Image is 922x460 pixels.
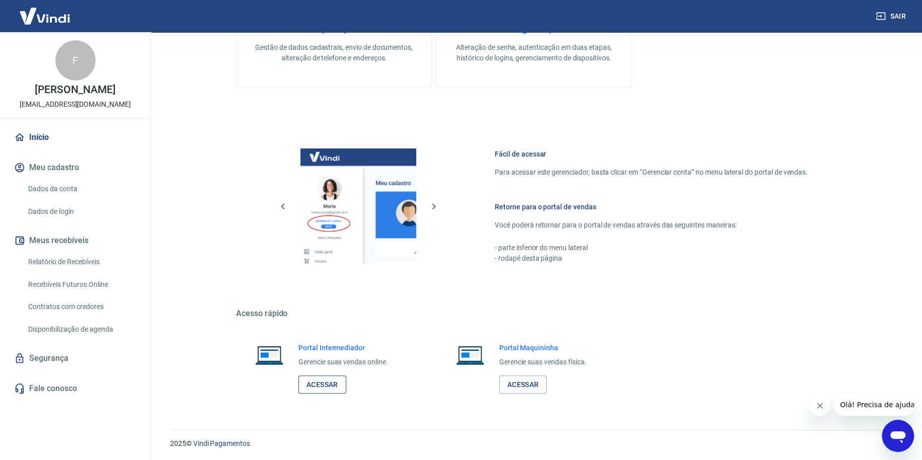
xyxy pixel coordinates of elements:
[298,357,388,367] p: Gerencie suas vendas online.
[24,252,138,272] a: Relatório de Recebíveis
[170,438,898,449] p: 2025 ©
[495,202,808,212] h6: Retorne para o portal de vendas
[12,1,78,31] img: Vindi
[495,149,808,159] h6: Fácil de acessar
[20,99,131,110] p: [EMAIL_ADDRESS][DOMAIN_NAME]
[882,420,914,452] iframe: Botão para abrir a janela de mensagens
[12,229,138,252] button: Meus recebíveis
[495,167,808,178] p: Para acessar este gerenciador, basta clicar em “Gerenciar conta” no menu lateral do portal de ven...
[24,296,138,317] a: Contratos com credores
[35,85,115,95] p: [PERSON_NAME]
[193,439,250,447] a: Vindi Pagamentos
[300,148,416,264] img: Imagem da dashboard mostrando o botão de gerenciar conta na sidebar no lado esquerdo
[12,347,138,369] a: Segurança
[298,375,346,394] a: Acessar
[452,42,615,63] p: Alteração de senha, autenticação em duas etapas, histórico de logins, gerenciamento de dispositivos.
[24,201,138,222] a: Dados de login
[24,274,138,295] a: Recebíveis Futuros Online
[24,319,138,340] a: Disponibilização de agenda
[12,126,138,148] a: Início
[495,253,808,264] p: - rodapé desta página
[253,42,415,63] p: Gestão de dados cadastrais, envio de documentos, alteração de telefone e endereços.
[55,40,96,81] div: F
[12,157,138,179] button: Meu cadastro
[24,179,138,199] a: Dados da conta
[834,394,914,416] iframe: Mensagem da empresa
[874,7,910,26] button: Sair
[12,377,138,400] a: Fale conosco
[495,243,808,253] p: - parte inferior do menu lateral
[236,309,832,319] h5: Acesso rápido
[499,357,587,367] p: Gerencie suas vendas física.
[810,396,830,416] iframe: Fechar mensagem
[499,343,587,353] h6: Portal Maquininha
[298,343,388,353] h6: Portal Intermediador
[495,220,808,231] p: Você poderá retornar para o portal de vendas através das seguintes maneiras:
[449,343,491,367] img: Imagem de um notebook aberto
[6,7,85,15] span: Olá! Precisa de ajuda?
[248,343,290,367] img: Imagem de um notebook aberto
[499,375,547,394] a: Acessar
